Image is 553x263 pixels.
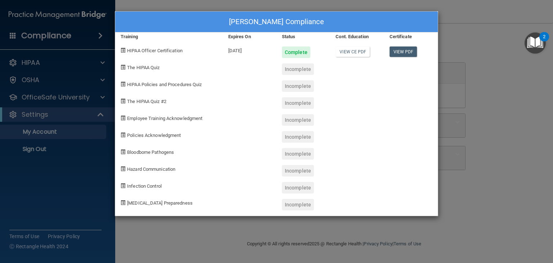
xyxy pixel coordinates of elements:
[282,114,314,126] div: Incomplete
[282,80,314,92] div: Incomplete
[336,46,370,57] a: View CE PDF
[525,32,546,54] button: Open Resource Center, 2 new notifications
[384,32,438,41] div: Certificate
[282,199,314,210] div: Incomplete
[127,99,166,104] span: The HIPAA Quiz #2
[127,200,193,206] span: [MEDICAL_DATA] Preparedness
[127,133,181,138] span: Policies Acknowledgment
[127,48,183,53] span: HIPAA Officer Certification
[127,150,174,155] span: Bloodborne Pathogens
[282,182,314,193] div: Incomplete
[127,65,159,70] span: The HIPAA Quiz
[517,217,544,244] iframe: Drift Widget Chat Controller
[115,12,438,32] div: [PERSON_NAME] Compliance
[223,41,276,58] div: [DATE]
[543,37,545,46] div: 2
[282,97,314,109] div: Incomplete
[223,32,276,41] div: Expires On
[282,46,310,58] div: Complete
[127,183,162,189] span: Infection Control
[127,166,175,172] span: Hazard Communication
[282,148,314,160] div: Incomplete
[127,116,202,121] span: Employee Training Acknowledgment
[115,32,223,41] div: Training
[390,46,417,57] a: View PDF
[282,165,314,177] div: Incomplete
[276,32,330,41] div: Status
[127,82,202,87] span: HIPAA Policies and Procedures Quiz
[282,131,314,143] div: Incomplete
[282,63,314,75] div: Incomplete
[330,32,384,41] div: Cont. Education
